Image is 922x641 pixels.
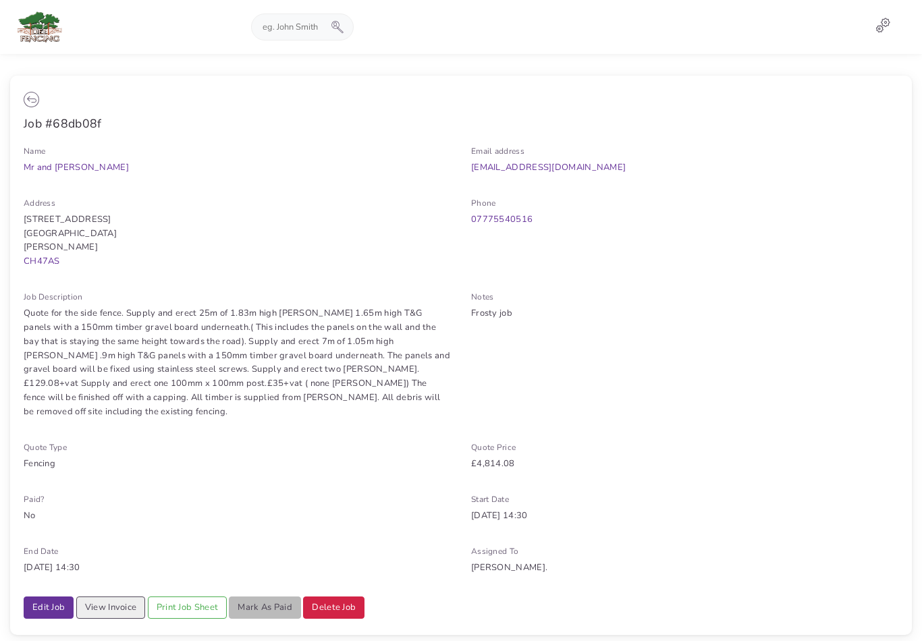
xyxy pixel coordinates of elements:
[471,545,518,558] label: Assigned To
[148,596,227,619] a: Print Job Sheet
[24,255,60,267] a: CH47AS
[76,596,146,619] a: View Invoice
[471,213,533,225] a: 07775540516
[471,197,496,210] label: Phone
[24,545,58,558] label: End Date
[229,596,301,619] a: Mark As Paid
[13,7,68,47] img: logo
[471,509,898,523] p: [DATE] 14:30
[24,291,83,304] label: Job Description
[24,493,45,506] label: Paid?
[471,493,509,506] label: Start Date
[24,306,451,419] p: Quote for the side fence. Supply and erect 25m of 1.83m high [PERSON_NAME] 1.65m high T&G panels ...
[24,596,74,619] a: Edit Job
[24,441,67,454] label: Quote Type
[471,161,626,173] a: [EMAIL_ADDRESS][DOMAIN_NAME]
[24,161,129,173] a: Mr and [PERSON_NAME]
[24,114,898,133] div: Job #68db08f
[471,145,524,158] label: Email address
[24,509,451,523] p: No
[24,561,451,575] p: [DATE] 14:30
[24,145,45,158] label: Name
[471,561,898,575] p: [PERSON_NAME].
[24,197,55,210] label: Address
[24,213,451,269] p: [STREET_ADDRESS] [GEOGRAPHIC_DATA] [PERSON_NAME]
[252,14,331,40] input: eg. John Smith
[471,291,494,304] label: Notes
[303,596,364,619] a: Delete Job
[471,457,898,471] p: £4,814.08
[471,306,898,320] p: Frosty job
[471,441,516,454] label: Quote Price
[24,457,451,471] p: Fencing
